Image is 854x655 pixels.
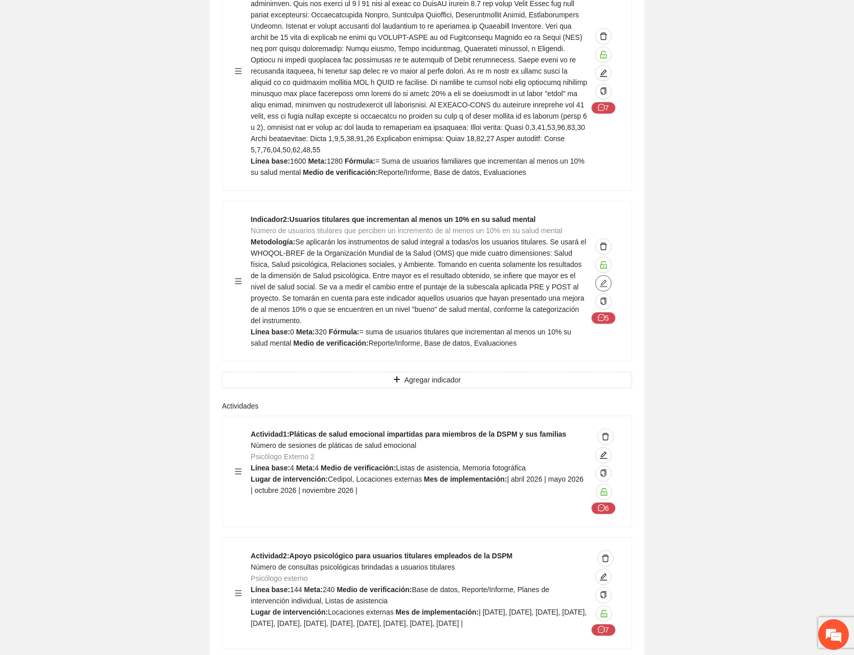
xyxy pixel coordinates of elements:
div: Minimizar ventana de chat en vivo [168,5,192,30]
span: Se aplicarán los instrumentos de salud integral a todas/os los usuarios titulares. Se usará el WH... [251,238,586,325]
strong: Medio de verificación: [321,464,396,472]
button: unlock [596,484,612,500]
span: edit [596,573,611,581]
span: menu [235,468,242,475]
textarea: Escriba su mensaje y pulse “Intro” [5,279,195,315]
span: Reporte/Informe, Base de datos, Evaluaciones [378,168,526,176]
span: Número de sesiones de pláticas de salud emocional [251,441,416,449]
strong: Meta: [296,464,315,472]
span: copy [600,469,607,478]
button: plusAgregar indicador [222,372,632,388]
span: unlock [596,51,611,59]
span: delete [598,433,613,441]
strong: Mes de implementación: [396,608,479,616]
strong: Línea base: [251,464,290,472]
button: edit [595,65,612,81]
span: = Suma de usuarios familiares que incrementan al menos un 10% su salud mental [251,157,585,176]
span: delete [598,554,613,562]
strong: Línea base: [251,585,290,594]
button: delete [597,428,614,445]
span: menu [235,590,242,597]
span: copy [600,591,607,599]
span: 4 [290,464,294,472]
span: Número de usuarios titulares que perciben un incremento de al menos un 10% en su salud mental [251,227,562,235]
span: menu [235,278,242,285]
button: message7 [591,102,616,114]
strong: Indicador 2 : Usuarios titulares que incrementan al menos un 10% en su salud mental [251,215,535,223]
button: delete [595,28,612,44]
strong: Fórmula: [329,328,359,336]
span: message [598,314,605,322]
span: menu [235,67,242,75]
button: copy [595,465,612,482]
span: Reporte/Informe, Base de datos, Evaluaciones [369,339,517,347]
span: message [598,504,605,512]
button: message5 [591,312,616,324]
span: 1280 [327,157,343,165]
button: delete [595,238,612,255]
button: edit [595,569,612,585]
span: 0 [290,328,294,336]
button: unlock [595,47,612,63]
span: unlock [596,488,612,496]
button: copy [595,293,612,310]
strong: Línea base: [251,328,290,336]
span: 1600 [290,157,306,165]
label: Actividades [222,400,259,412]
button: edit [595,447,612,463]
button: edit [595,275,612,291]
span: copy [600,87,607,96]
span: edit [596,451,611,459]
span: copy [600,298,607,306]
span: message [598,104,605,112]
strong: Meta: [308,157,327,165]
span: 240 [323,585,334,594]
button: copy [595,587,612,603]
span: | abril 2026 | mayo 2026 | octubre 2026 | noviembre 2026 | [251,475,583,494]
span: = suma de usuarios titulares que incrementan al menos un 10% su salud mental [251,328,571,347]
button: message6 [591,502,616,514]
span: message [598,626,605,634]
span: Estamos en línea. [59,137,141,240]
strong: Lugar de intervención: [251,608,328,616]
span: Agregar indicador [404,374,461,386]
span: 4 [315,464,319,472]
span: Psicólogo Externo 2 [251,453,314,461]
strong: Línea base: [251,157,290,165]
span: Listas de asistencia, Memoria fotográfica [396,464,526,472]
span: delete [596,242,611,251]
span: plus [393,376,400,384]
strong: Medio de verificación: [294,339,369,347]
span: 320 [315,328,327,336]
strong: Actividad 1 : Pláticas de salud emocional impartidas para miembros de la DSPM y sus familias [251,430,566,438]
span: edit [596,69,611,77]
button: unlock [595,257,612,273]
strong: Meta: [304,585,323,594]
strong: Medio de verificación: [303,168,378,176]
span: Cedipol, Locaciones externas [328,475,422,483]
span: Base de datos, Reporte/Informe, Planes de intervención individual, Listas de asistencia [251,585,549,605]
button: message7 [591,624,616,636]
strong: Mes de implementación: [424,475,507,483]
div: Chatee con nosotros ahora [53,52,172,65]
span: unlock [596,261,611,269]
strong: Meta: [296,328,315,336]
button: delete [597,550,614,567]
span: Locaciones externas [328,608,393,616]
button: copy [595,83,612,100]
strong: Actividad 2 : Apoyo psicológico para usuarios titulares empleados de la DSPM [251,552,512,560]
strong: Lugar de intervención: [251,475,328,483]
strong: Fórmula: [345,157,375,165]
span: 144 [290,585,302,594]
strong: Metodología: [251,238,295,246]
strong: Medio de verificación: [336,585,412,594]
span: Psicólogo externo [251,574,307,582]
span: | [DATE], [DATE], [DATE], [DATE], [DATE], [DATE], [DATE], [DATE], [DATE], [DATE], [DATE], [DATE] | [251,608,587,627]
span: unlock [596,609,612,618]
span: Número de consultas psicológicas brindadas a usuarios titulares [251,563,455,571]
span: edit [596,279,611,287]
span: delete [596,32,611,40]
button: unlock [596,605,612,622]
